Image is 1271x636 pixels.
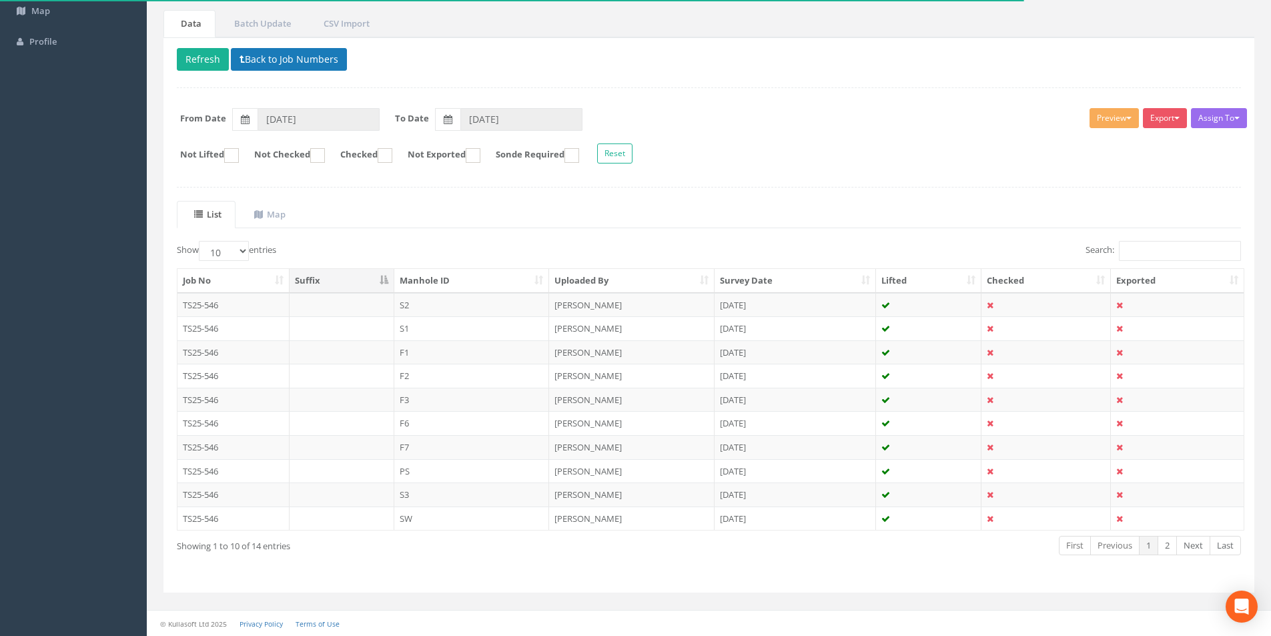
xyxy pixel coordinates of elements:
a: Data [163,10,216,37]
button: Preview [1090,108,1139,128]
button: Refresh [177,48,229,71]
td: [PERSON_NAME] [549,435,715,459]
a: 2 [1158,536,1177,555]
td: [PERSON_NAME] [549,340,715,364]
td: [PERSON_NAME] [549,388,715,412]
a: List [177,201,236,228]
td: PS [394,459,550,483]
th: Lifted: activate to sort column ascending [876,269,982,293]
th: Job No: activate to sort column ascending [177,269,290,293]
label: From Date [180,112,226,125]
td: [PERSON_NAME] [549,316,715,340]
label: Search: [1086,241,1241,261]
button: Reset [597,143,632,164]
label: Not Lifted [167,148,239,163]
th: Survey Date: activate to sort column ascending [715,269,876,293]
small: © Kullasoft Ltd 2025 [160,619,227,629]
td: S1 [394,316,550,340]
td: [DATE] [715,459,876,483]
label: Checked [327,148,392,163]
td: [DATE] [715,340,876,364]
td: SW [394,507,550,531]
a: Next [1176,536,1210,555]
input: From Date [258,108,380,131]
td: TS25-546 [177,340,290,364]
td: [DATE] [715,293,876,317]
td: TS25-546 [177,316,290,340]
span: Map [31,5,50,17]
a: Previous [1090,536,1140,555]
td: TS25-546 [177,293,290,317]
td: [DATE] [715,483,876,507]
a: 1 [1139,536,1158,555]
span: Profile [29,35,57,47]
td: [DATE] [715,388,876,412]
label: Sonde Required [482,148,579,163]
a: Terms of Use [296,619,340,629]
td: [PERSON_NAME] [549,411,715,435]
a: Map [237,201,300,228]
td: S3 [394,483,550,507]
uib-tab-heading: Map [254,208,286,220]
a: CSV Import [306,10,384,37]
td: [PERSON_NAME] [549,459,715,483]
td: TS25-546 [177,411,290,435]
label: Not Exported [394,148,480,163]
td: [DATE] [715,364,876,388]
td: [PERSON_NAME] [549,293,715,317]
input: Search: [1119,241,1241,261]
td: TS25-546 [177,459,290,483]
td: F6 [394,411,550,435]
select: Showentries [199,241,249,261]
td: TS25-546 [177,507,290,531]
td: F3 [394,388,550,412]
button: Export [1143,108,1187,128]
div: Showing 1 to 10 of 14 entries [177,535,608,553]
a: Last [1210,536,1241,555]
a: Privacy Policy [240,619,283,629]
th: Suffix: activate to sort column descending [290,269,394,293]
button: Back to Job Numbers [231,48,347,71]
input: To Date [460,108,582,131]
uib-tab-heading: List [194,208,222,220]
td: [DATE] [715,507,876,531]
label: Show entries [177,241,276,261]
td: TS25-546 [177,483,290,507]
th: Exported: activate to sort column ascending [1111,269,1244,293]
td: [DATE] [715,316,876,340]
td: TS25-546 [177,364,290,388]
td: TS25-546 [177,388,290,412]
td: [PERSON_NAME] [549,364,715,388]
td: TS25-546 [177,435,290,459]
a: Batch Update [217,10,305,37]
th: Checked: activate to sort column ascending [981,269,1111,293]
td: [DATE] [715,435,876,459]
td: S2 [394,293,550,317]
th: Manhole ID: activate to sort column ascending [394,269,550,293]
button: Assign To [1191,108,1247,128]
th: Uploaded By: activate to sort column ascending [549,269,715,293]
td: [PERSON_NAME] [549,507,715,531]
td: [DATE] [715,411,876,435]
td: F7 [394,435,550,459]
label: To Date [395,112,429,125]
label: Not Checked [241,148,325,163]
div: Open Intercom Messenger [1226,591,1258,623]
td: F1 [394,340,550,364]
a: First [1059,536,1091,555]
td: F2 [394,364,550,388]
td: [PERSON_NAME] [549,483,715,507]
